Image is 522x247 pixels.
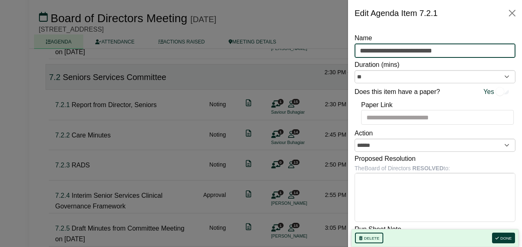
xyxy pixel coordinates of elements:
[355,224,401,235] label: Run Sheet Note
[355,164,515,173] div: The Board of Directors to:
[355,33,372,43] label: Name
[355,128,373,139] label: Action
[506,7,519,20] button: Close
[412,165,444,172] b: RESOLVED
[355,233,383,243] button: Delete
[355,7,437,20] div: Edit Agenda Item 7.2.1
[355,87,440,97] label: Does this item have a paper?
[483,87,494,97] span: Yes
[355,153,416,164] label: Proposed Resolution
[492,233,515,243] button: Done
[355,59,399,70] label: Duration (mins)
[361,100,393,110] label: Paper Link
